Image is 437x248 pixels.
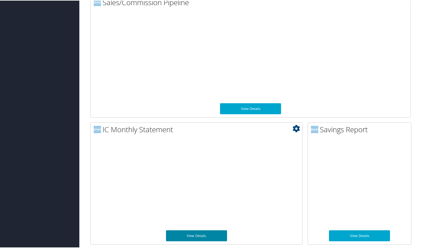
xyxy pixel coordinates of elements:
a: View Details [220,103,281,114]
h2: IC Monthly Statement [94,124,302,134]
a: View Details [166,230,227,241]
h2: Savings Report [311,124,411,134]
a: View Details [329,230,390,241]
img: domo-logo.png [311,125,318,133]
img: domo-logo.png [94,125,101,133]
